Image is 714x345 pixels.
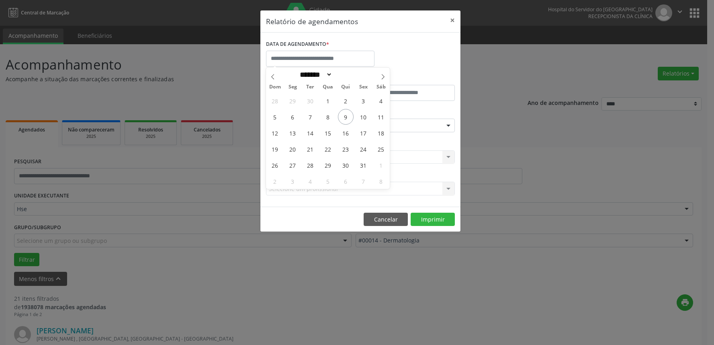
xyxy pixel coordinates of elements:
[356,157,371,173] span: Outubro 31, 2025
[354,84,372,90] span: Sex
[267,173,283,189] span: Novembro 2, 2025
[337,84,354,90] span: Qui
[356,93,371,109] span: Outubro 3, 2025
[338,125,354,141] span: Outubro 16, 2025
[356,173,371,189] span: Novembro 7, 2025
[373,93,389,109] span: Outubro 4, 2025
[338,173,354,189] span: Novembro 6, 2025
[444,10,460,30] button: Close
[356,125,371,141] span: Outubro 17, 2025
[267,109,283,125] span: Outubro 5, 2025
[284,84,301,90] span: Seg
[285,141,301,157] span: Outubro 20, 2025
[338,141,354,157] span: Outubro 23, 2025
[356,141,371,157] span: Outubro 24, 2025
[320,157,336,173] span: Outubro 29, 2025
[285,109,301,125] span: Outubro 6, 2025
[373,109,389,125] span: Outubro 11, 2025
[373,141,389,157] span: Outubro 25, 2025
[303,173,318,189] span: Novembro 4, 2025
[285,93,301,109] span: Setembro 29, 2025
[332,70,359,79] input: Year
[266,16,358,27] h5: Relatório de agendamentos
[373,125,389,141] span: Outubro 18, 2025
[266,38,329,51] label: DATA DE AGENDAMENTO
[285,173,301,189] span: Novembro 3, 2025
[303,125,318,141] span: Outubro 14, 2025
[373,157,389,173] span: Novembro 1, 2025
[285,157,301,173] span: Outubro 27, 2025
[266,84,284,90] span: Dom
[364,213,408,226] button: Cancelar
[301,84,319,90] span: Ter
[320,93,336,109] span: Outubro 1, 2025
[320,109,336,125] span: Outubro 8, 2025
[303,157,318,173] span: Outubro 28, 2025
[303,109,318,125] span: Outubro 7, 2025
[356,109,371,125] span: Outubro 10, 2025
[285,125,301,141] span: Outubro 13, 2025
[267,93,283,109] span: Setembro 28, 2025
[267,125,283,141] span: Outubro 12, 2025
[267,157,283,173] span: Outubro 26, 2025
[320,141,336,157] span: Outubro 22, 2025
[372,84,390,90] span: Sáb
[303,93,318,109] span: Setembro 30, 2025
[303,141,318,157] span: Outubro 21, 2025
[362,72,455,85] label: ATÉ
[338,93,354,109] span: Outubro 2, 2025
[319,84,337,90] span: Qua
[338,109,354,125] span: Outubro 9, 2025
[411,213,455,226] button: Imprimir
[267,141,283,157] span: Outubro 19, 2025
[297,70,333,79] select: Month
[320,173,336,189] span: Novembro 5, 2025
[373,173,389,189] span: Novembro 8, 2025
[320,125,336,141] span: Outubro 15, 2025
[338,157,354,173] span: Outubro 30, 2025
